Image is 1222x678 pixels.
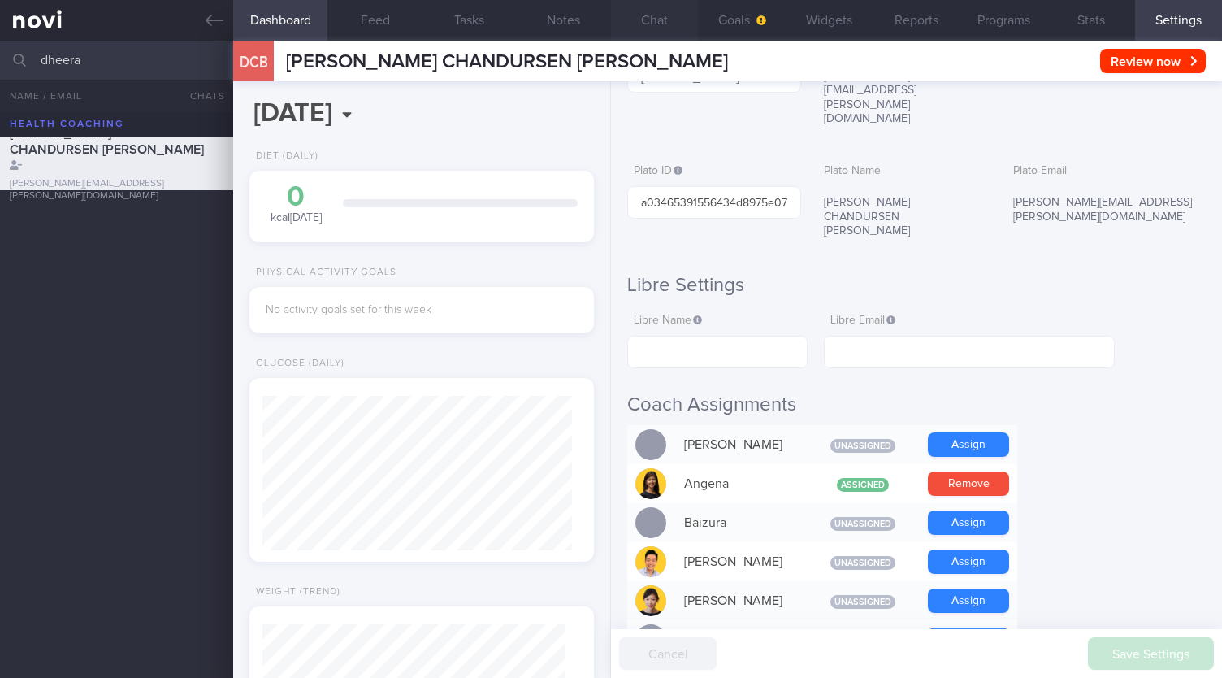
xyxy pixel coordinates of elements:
[824,164,984,179] label: Plato Name
[928,432,1009,457] button: Assign
[634,315,702,326] span: Libre Name
[634,165,682,176] span: Plato ID
[249,358,344,370] div: Glucose (Daily)
[676,428,806,461] div: [PERSON_NAME]
[928,550,1009,574] button: Assign
[266,183,327,211] div: 0
[928,472,1009,496] button: Remove
[830,556,895,570] span: Unassigned
[249,150,318,163] div: Diet (Daily)
[676,467,806,500] div: Angena
[627,273,1206,298] h2: Libre Settings
[676,506,806,539] div: Baizura
[266,303,578,318] div: No activity goals set for this week
[10,178,223,202] div: [PERSON_NAME][EMAIL_ADDRESS][PERSON_NAME][DOMAIN_NAME]
[830,517,895,531] span: Unassigned
[286,52,728,72] span: [PERSON_NAME] CHANDURSEN [PERSON_NAME]
[928,628,1009,652] button: Assign
[830,315,895,326] span: Libre Email
[249,586,340,598] div: Weight (Trend)
[928,589,1009,613] button: Assign
[229,31,278,93] div: DCB
[168,80,233,112] button: Chats
[817,186,990,249] div: [PERSON_NAME] CHANDURSEN [PERSON_NAME]
[676,545,806,578] div: [PERSON_NAME]
[676,585,806,617] div: [PERSON_NAME]
[830,595,895,609] span: Unassigned
[1100,49,1206,73] button: Review now
[676,624,806,656] div: [PERSON_NAME]
[10,127,204,156] span: [PERSON_NAME] CHANDURSEN [PERSON_NAME]
[249,267,396,279] div: Physical Activity Goals
[1007,186,1206,234] div: [PERSON_NAME][EMAIL_ADDRESS][PERSON_NAME][DOMAIN_NAME]
[627,393,1206,417] h2: Coach Assignments
[1013,164,1199,179] label: Plato Email
[266,183,327,226] div: kcal [DATE]
[830,439,895,453] span: Unassigned
[837,478,889,492] span: Assigned
[817,60,990,137] div: [PERSON_NAME][EMAIL_ADDRESS][PERSON_NAME][DOMAIN_NAME]
[928,511,1009,535] button: Assign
